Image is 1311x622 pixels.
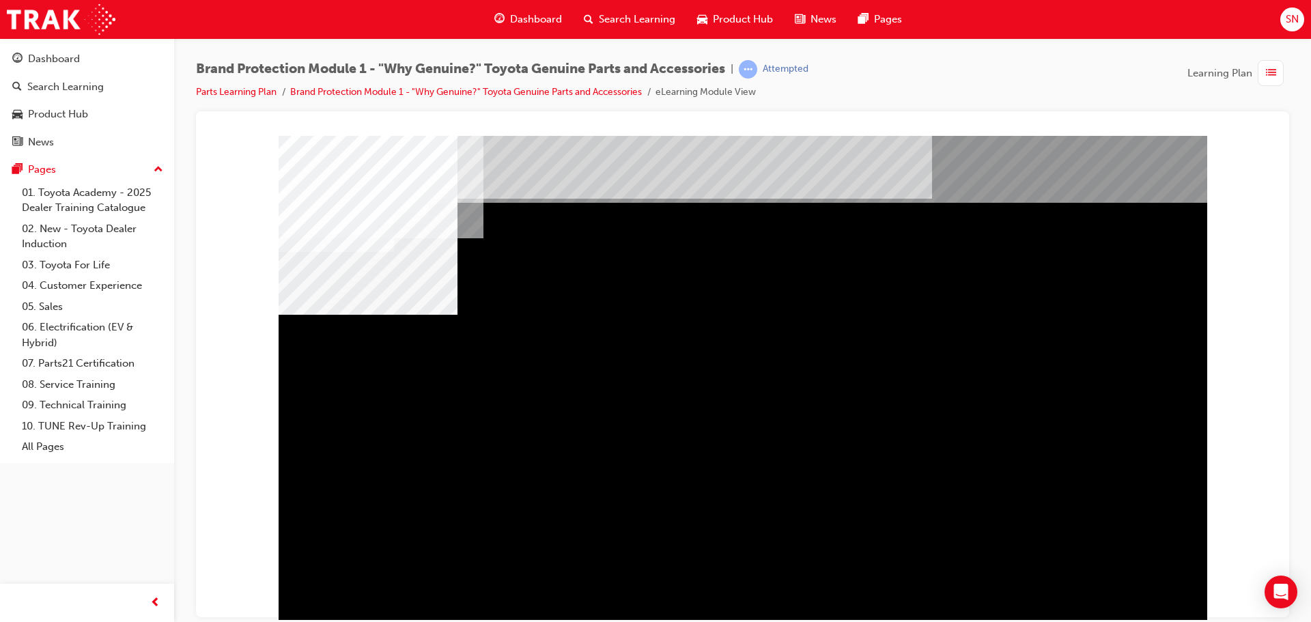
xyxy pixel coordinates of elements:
span: guage-icon [494,11,505,28]
span: pages-icon [858,11,869,28]
a: 09. Technical Training [16,395,169,416]
span: Pages [874,12,902,27]
a: 07. Parts21 Certification [16,353,169,374]
span: news-icon [795,11,805,28]
a: Dashboard [5,46,169,72]
a: 01. Toyota Academy - 2025 Dealer Training Catalogue [16,182,169,218]
button: Pages [5,157,169,182]
a: car-iconProduct Hub [686,5,784,33]
a: Brand Protection Module 1 - "Why Genuine?" Toyota Genuine Parts and Accessories [290,86,642,98]
div: Attempted [763,63,808,76]
a: news-iconNews [784,5,847,33]
a: News [5,130,169,155]
a: 02. New - Toyota Dealer Induction [16,218,169,255]
button: Learning Plan [1187,60,1289,86]
div: Pages [28,162,56,178]
span: prev-icon [150,595,160,612]
img: Trak [7,4,115,35]
button: SN [1280,8,1304,31]
span: News [810,12,836,27]
span: Search Learning [599,12,675,27]
a: Parts Learning Plan [196,86,277,98]
span: | [731,61,733,77]
span: learningRecordVerb_ATTEMPT-icon [739,60,757,79]
a: Search Learning [5,74,169,100]
a: 08. Service Training [16,374,169,395]
span: car-icon [697,11,707,28]
a: Product Hub [5,102,169,127]
a: guage-iconDashboard [483,5,573,33]
span: Product Hub [713,12,773,27]
span: Learning Plan [1187,66,1252,81]
span: list-icon [1266,65,1276,82]
a: search-iconSearch Learning [573,5,686,33]
div: Dashboard [28,51,80,67]
span: guage-icon [12,53,23,66]
li: eLearning Module View [655,85,756,100]
span: up-icon [154,161,163,179]
div: News [28,135,54,150]
span: search-icon [12,81,22,94]
a: pages-iconPages [847,5,913,33]
div: Product Hub [28,107,88,122]
span: pages-icon [12,164,23,176]
a: All Pages [16,436,169,457]
a: 10. TUNE Rev-Up Training [16,416,169,437]
span: news-icon [12,137,23,149]
a: 03. Toyota For Life [16,255,169,276]
a: 05. Sales [16,296,169,317]
span: SN [1286,12,1299,27]
a: 06. Electrification (EV & Hybrid) [16,317,169,353]
span: search-icon [584,11,593,28]
div: Open Intercom Messenger [1265,576,1297,608]
span: Brand Protection Module 1 - "Why Genuine?" Toyota Genuine Parts and Accessories [196,61,725,77]
button: DashboardSearch LearningProduct HubNews [5,44,169,157]
span: car-icon [12,109,23,121]
a: 04. Customer Experience [16,275,169,296]
div: Search Learning [27,79,104,95]
span: Dashboard [510,12,562,27]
